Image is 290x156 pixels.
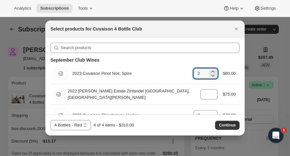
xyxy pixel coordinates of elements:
div: $80.00 [223,70,236,77]
button: Help [219,4,249,13]
h2: Select products for Cuvaison 4 Bottle Club [50,26,142,32]
iframe: Intercom live chat [268,128,284,143]
button: Close [232,24,241,33]
div: 2023 Cuvaison Chardonnay, Hedon [72,112,188,118]
span: Analytics [14,6,31,11]
button: Subscriptions [36,4,73,13]
span: 1 [281,128,286,133]
span: Settings [260,6,276,11]
div: $75.00 [223,91,236,98]
input: Search products [61,43,240,53]
button: Settings [250,4,280,13]
div: 4 of 4 items - $310.00 [94,122,134,128]
span: Tools [78,6,88,11]
span: Continue [219,123,236,128]
div: $70.00 [223,112,236,118]
button: Analytics [10,4,35,13]
span: Help [230,6,238,11]
div: 2023 Cuvaison Pinot Noir, Spire [72,70,188,77]
span: Subscriptions [40,6,69,11]
button: Continue [215,121,240,130]
h3: September Club Wines [50,57,99,63]
div: 2022 [PERSON_NAME] Estate Zinfandel [GEOGRAPHIC_DATA], [GEOGRAPHIC_DATA][PERSON_NAME] [68,88,195,101]
button: Tools [74,4,98,13]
